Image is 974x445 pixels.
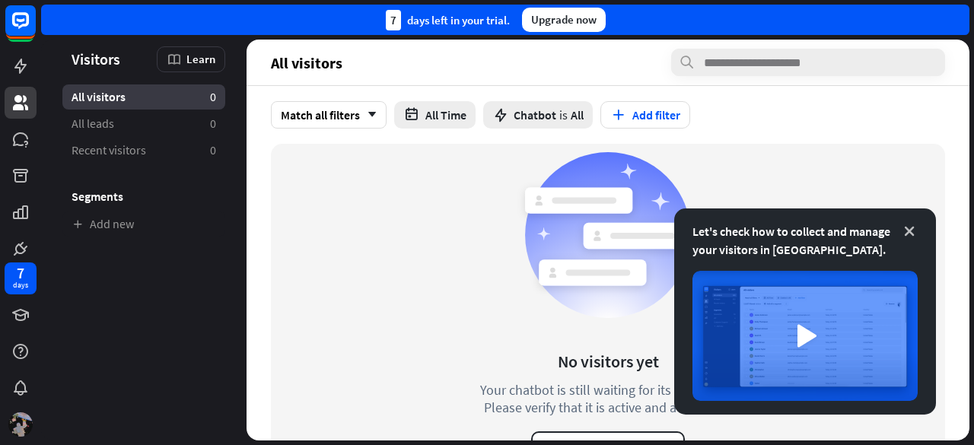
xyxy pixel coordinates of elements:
[210,116,216,132] aside: 0
[72,116,114,132] span: All leads
[600,101,690,129] button: Add filter
[394,101,476,129] button: All Time
[522,8,606,32] div: Upgrade now
[386,10,510,30] div: days left in your trial.
[12,6,58,52] button: Open LiveChat chat widget
[558,351,659,372] div: No visitors yet
[386,10,401,30] div: 7
[360,110,377,119] i: arrow_down
[62,111,225,136] a: All leads 0
[72,50,120,68] span: Visitors
[186,52,215,66] span: Learn
[271,101,387,129] div: Match all filters
[72,142,146,158] span: Recent visitors
[692,222,918,259] div: Let's check how to collect and manage your visitors in [GEOGRAPHIC_DATA].
[692,271,918,401] img: image
[72,89,126,105] span: All visitors
[210,89,216,105] aside: 0
[13,280,28,291] div: days
[5,262,37,294] a: 7 days
[17,266,24,280] div: 7
[271,54,342,72] span: All visitors
[559,107,568,122] span: is
[62,211,225,237] a: Add new
[514,107,556,122] span: Chatbot
[62,189,225,204] h3: Segments
[210,142,216,158] aside: 0
[452,381,764,416] div: Your chatbot is still waiting for its first visitor. Please verify that it is active and accessible.
[571,107,584,122] span: All
[62,138,225,163] a: Recent visitors 0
